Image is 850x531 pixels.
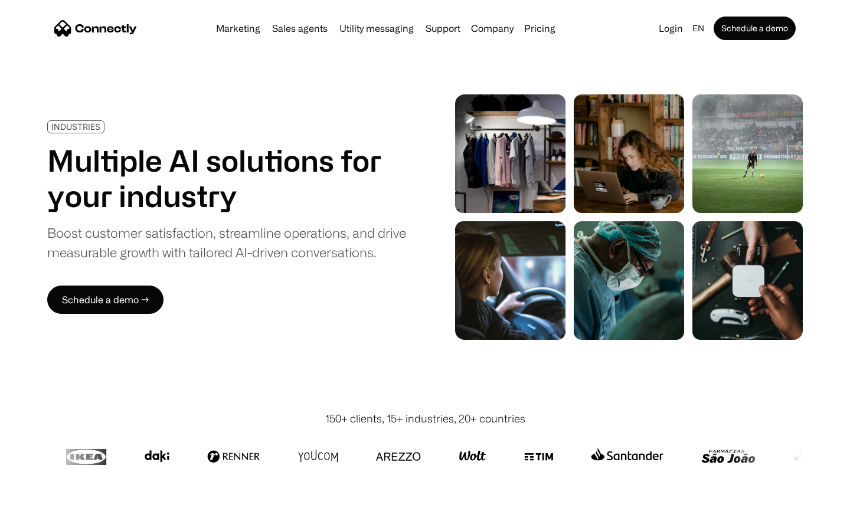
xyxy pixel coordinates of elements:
a: Utility messaging [335,24,419,33]
div: 150+ clients, 15+ industries, 20+ countries [325,411,525,427]
h1: Multiple AI solutions for your industry [47,143,406,214]
a: Schedule a demo → [47,286,164,314]
div: Company [471,20,514,37]
a: Support [421,24,465,33]
div: INDUSTRIES [51,122,100,131]
div: en [692,20,704,37]
div: Boost customer satisfaction, streamline operations, and drive measurable growth with tailored AI-... [47,223,406,262]
a: Marketing [211,24,265,33]
a: Schedule a demo [714,17,796,40]
a: Sales agents [267,24,332,33]
a: Login [654,20,688,37]
a: Pricing [519,24,560,33]
aside: Language selected: English [12,509,71,527]
ul: Language list [24,510,71,527]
